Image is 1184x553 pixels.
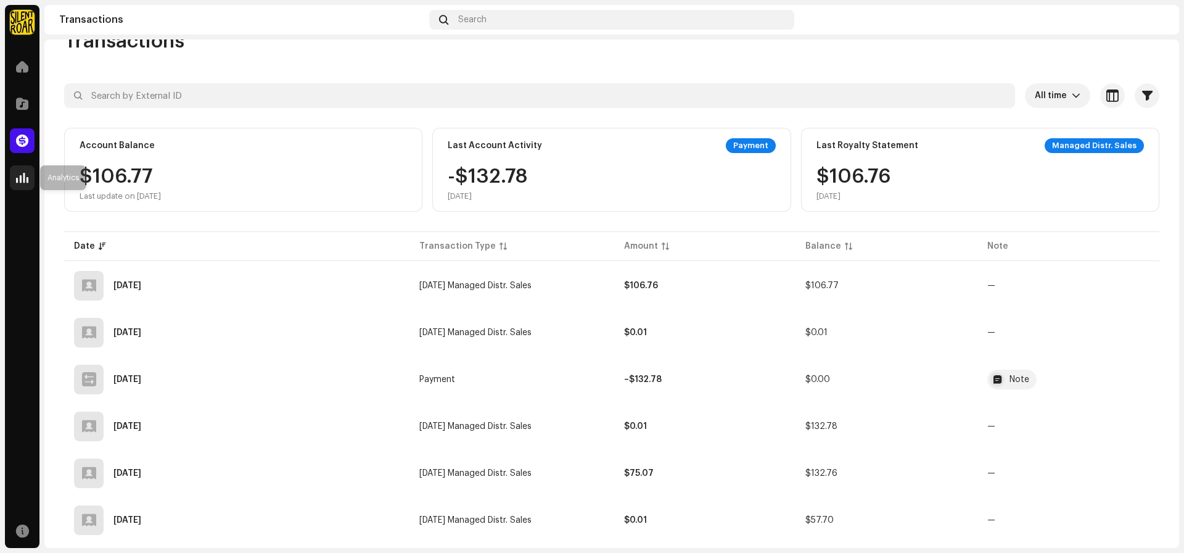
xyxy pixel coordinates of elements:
[80,141,155,151] div: Account Balance
[113,375,141,384] div: Aug 22, 2025
[113,422,141,431] div: Aug 15, 2025
[113,328,141,337] div: Sep 23, 2025
[1145,10,1164,30] img: 0837dd0c-8194-4e6b-9166-76b8845ae39c
[419,281,532,290] span: Aug 2025 Managed Distr. Sales
[987,516,995,525] re-a-table-badge: —
[113,469,141,478] div: Aug 15, 2025
[64,29,184,54] span: Transactions
[624,469,654,478] strong: $75.07
[419,422,532,431] span: Jun 2025 Managed Distr. Sales
[419,469,532,478] span: Jul 2025 Managed Distr. Sales
[64,83,1015,108] input: Search by External ID
[987,469,995,478] re-a-table-badge: —
[624,328,647,337] strong: $0.01
[624,281,658,290] strong: $106.76
[1072,83,1080,108] div: dropdown trigger
[10,10,35,35] img: fcfd72e7-8859-4002-b0df-9a7058150634
[624,422,647,431] strong: $0.01
[987,328,995,337] re-a-table-badge: —
[1045,138,1144,153] div: Managed Distr. Sales
[59,15,424,25] div: Transactions
[816,191,890,201] div: [DATE]
[80,191,161,201] div: Last update on [DATE]
[805,240,841,252] div: Balance
[448,191,527,201] div: [DATE]
[987,422,995,431] re-a-table-badge: —
[458,15,487,25] span: Search
[816,141,918,151] div: Last Royalty Statement
[805,328,828,337] span: $0.01
[1009,375,1029,384] div: Note
[805,469,837,478] span: $132.76
[624,240,658,252] div: Amount
[726,138,776,153] div: Payment
[113,516,141,525] div: Aug 15, 2025
[74,240,95,252] div: Date
[448,141,542,151] div: Last Account Activity
[805,516,834,525] span: $57.70
[113,281,141,290] div: Sep 23, 2025
[805,281,839,290] span: $106.77
[987,281,995,290] re-a-table-badge: —
[419,375,455,384] span: Payment
[987,370,1149,389] span: 2Q 2025 Royalty Payment
[624,516,647,525] strong: $0.01
[805,375,830,384] span: $0.00
[805,422,837,431] span: $132.78
[419,328,532,337] span: Aug 2025 Managed Distr. Sales
[624,375,662,384] strong: –$132.78
[419,516,532,525] span: Jul 2025 Managed Distr. Sales
[419,240,496,252] div: Transaction Type
[1035,83,1072,108] span: All time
